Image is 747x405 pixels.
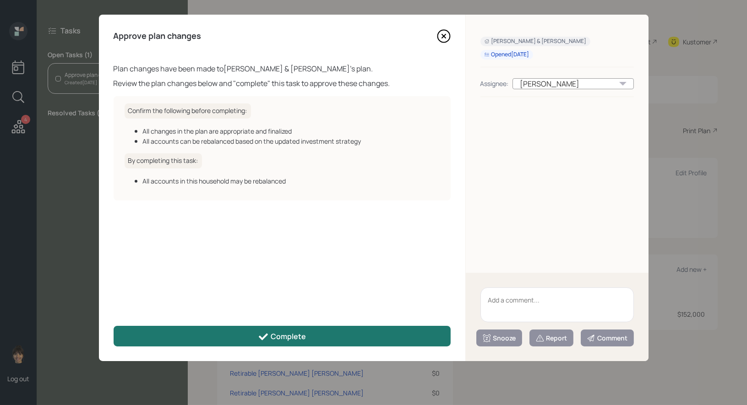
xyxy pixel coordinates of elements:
div: Comment [587,334,628,343]
button: Comment [581,329,634,346]
h4: Approve plan changes [114,31,202,41]
div: [PERSON_NAME] & [PERSON_NAME] [484,38,587,45]
h6: By completing this task: [125,153,202,168]
div: Opened [DATE] [484,51,529,59]
button: Complete [114,326,451,346]
button: Snooze [476,329,522,346]
div: Review the plan changes below and "complete" this task to approve these changes. [114,78,451,89]
div: Assignee: [480,79,509,88]
button: Report [529,329,573,346]
h6: Confirm the following before completing: [125,103,251,119]
div: All accounts in this household may be rebalanced [143,176,440,186]
div: Complete [258,331,306,342]
div: Report [535,334,567,343]
div: [PERSON_NAME] [513,78,634,89]
div: Snooze [482,334,516,343]
div: All changes in the plan are appropriate and finalized [143,126,440,136]
div: Plan changes have been made to [PERSON_NAME] & [PERSON_NAME] 's plan. [114,63,451,74]
div: All accounts can be rebalanced based on the updated investment strategy [143,136,440,146]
